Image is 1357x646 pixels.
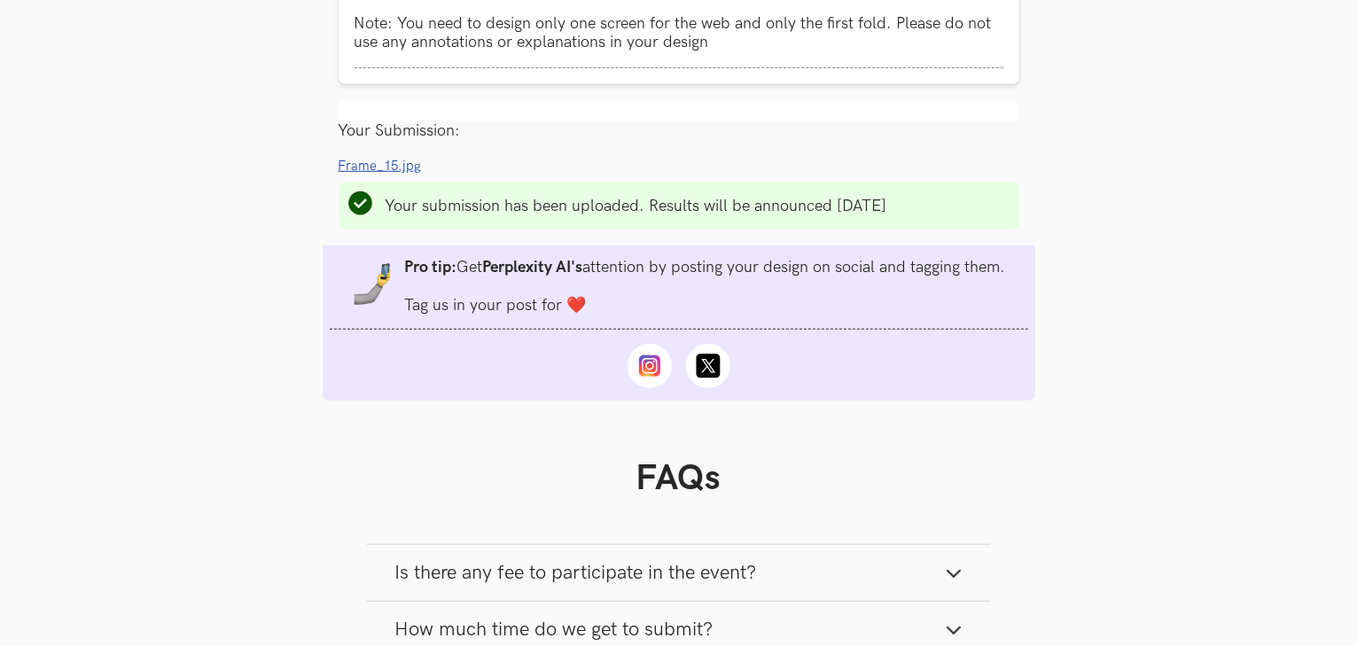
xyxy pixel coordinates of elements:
[339,159,422,174] span: Frame_15.jpg
[395,561,757,585] span: Is there any fee to participate in the event?
[405,258,1006,315] li: Get attention by posting your design on social and tagging them. Tag us in your post for ❤️
[483,258,583,276] strong: Perplexity AI's
[395,618,714,642] span: How much time do we get to submit?
[367,457,991,500] h1: FAQs
[386,197,887,215] li: Your submission has been uploaded. Results will be announced [DATE]
[405,258,457,276] strong: Pro tip:
[352,263,394,306] img: mobile-in-hand.png
[339,156,433,175] a: Frame_15.jpg
[367,545,991,601] button: Is there any fee to participate in the event?
[339,121,1019,140] div: Your Submission:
